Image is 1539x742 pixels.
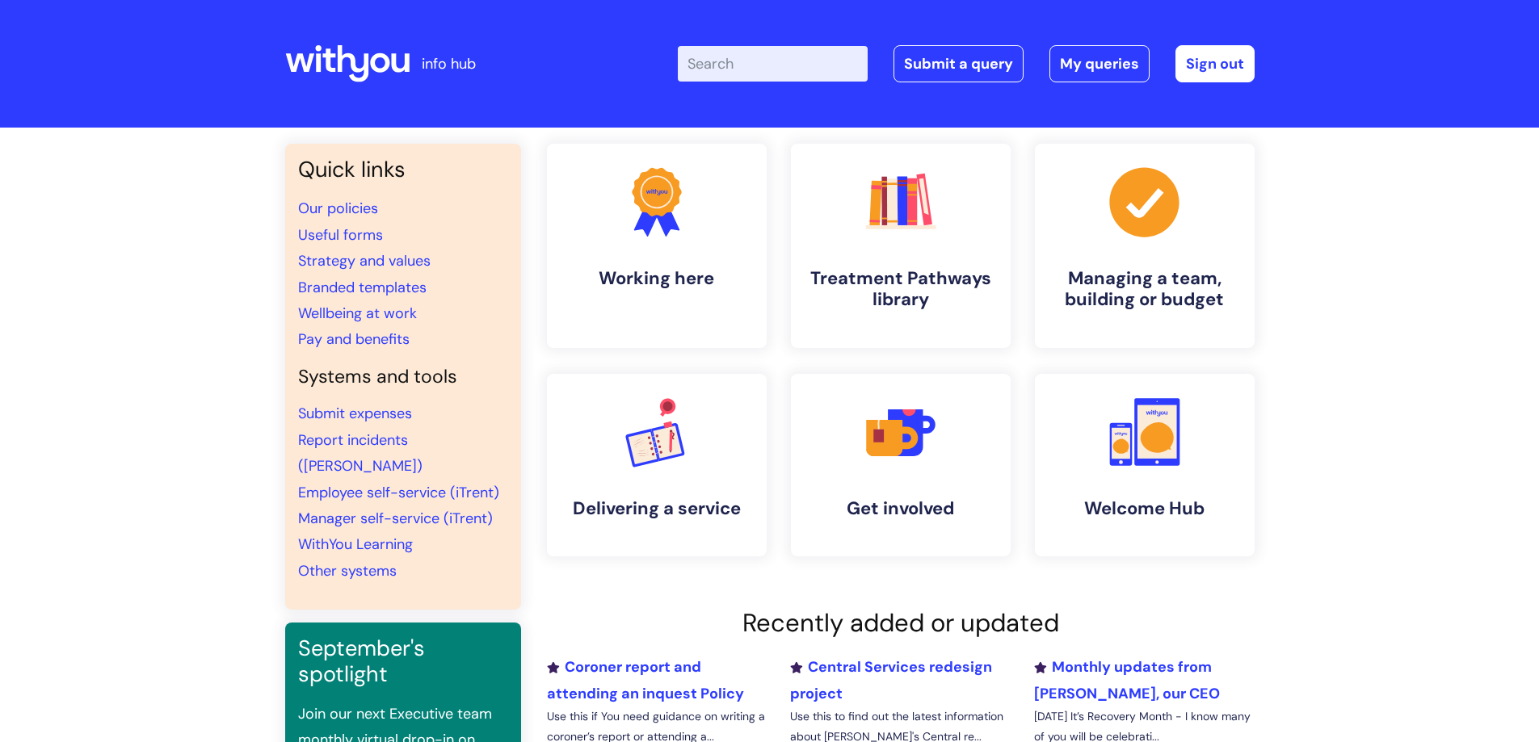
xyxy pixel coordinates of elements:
[298,534,413,554] a: WithYou Learning
[298,635,508,688] h3: September's spotlight
[790,657,992,702] a: Central Services redesign project
[298,561,397,581] a: Other systems
[678,46,868,82] input: Search
[547,657,744,702] a: Coroner report and attending an inquest Policy
[298,366,508,388] h4: Systems and tools
[298,157,508,182] h3: Quick links
[560,268,754,289] h4: Working here
[804,268,998,311] h4: Treatment Pathways library
[1048,268,1242,311] h4: Managing a team, building or budget
[298,304,417,323] a: Wellbeing at work
[678,45,1255,82] div: | -
[298,483,499,502] a: Employee self-service (iTrent)
[1175,45,1255,82] a: Sign out
[547,374,767,556] a: Delivering a service
[560,498,754,519] h4: Delivering a service
[894,45,1024,82] a: Submit a query
[298,509,493,528] a: Manager self-service (iTrent)
[1048,498,1242,519] h4: Welcome Hub
[1034,657,1220,702] a: Monthly updates from [PERSON_NAME], our CEO
[791,144,1011,348] a: Treatment Pathways library
[298,199,378,218] a: Our policies
[298,278,427,297] a: Branded templates
[547,144,767,348] a: Working here
[1035,144,1255,348] a: Managing a team, building or budget
[298,225,383,245] a: Useful forms
[298,329,410,349] a: Pay and benefits
[298,430,423,476] a: Report incidents ([PERSON_NAME])
[298,404,412,423] a: Submit expenses
[1049,45,1150,82] a: My queries
[298,251,431,270] a: Strategy and values
[422,51,476,77] p: info hub
[804,498,998,519] h4: Get involved
[547,608,1255,638] h2: Recently added or updated
[1035,374,1255,556] a: Welcome Hub
[791,374,1011,556] a: Get involved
